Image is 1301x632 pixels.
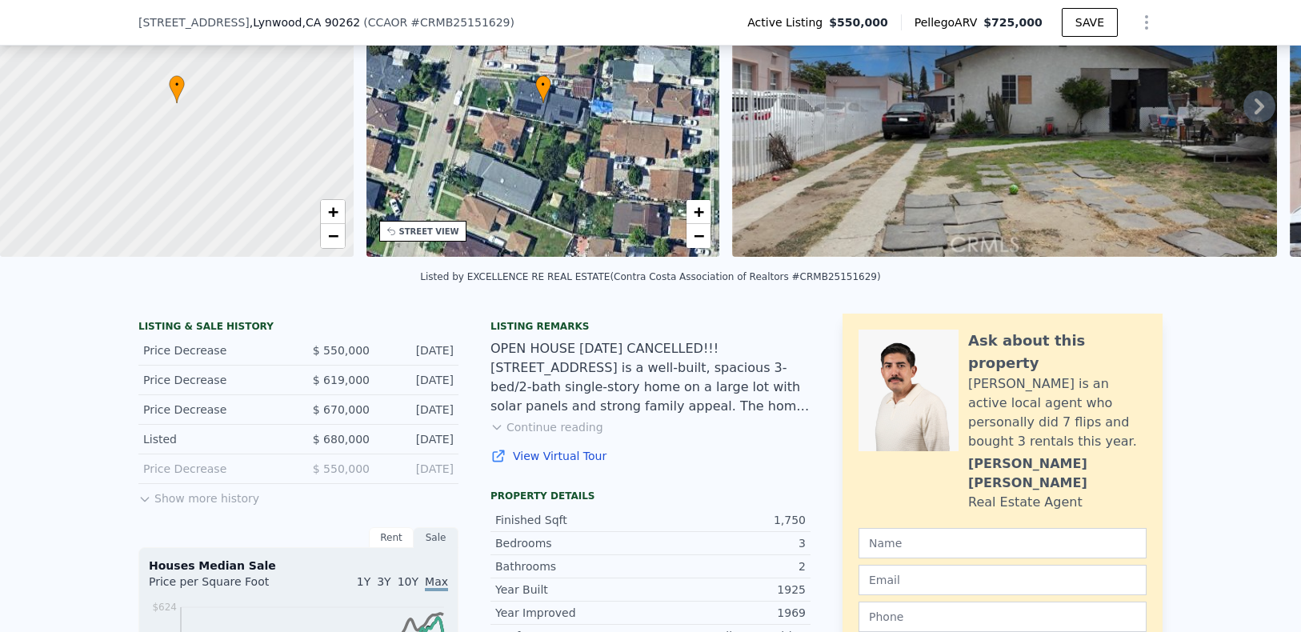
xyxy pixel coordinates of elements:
[382,461,454,477] div: [DATE]
[983,16,1043,29] span: $725,000
[363,14,514,30] div: ( )
[399,226,459,238] div: STREET VIEW
[321,200,345,224] a: Zoom in
[149,558,448,574] div: Houses Median Sale
[829,14,888,30] span: $550,000
[382,342,454,358] div: [DATE]
[152,602,177,613] tspan: $624
[915,14,984,30] span: Pellego ARV
[143,461,286,477] div: Price Decrease
[169,78,185,92] span: •
[968,493,1083,512] div: Real Estate Agent
[377,575,390,588] span: 3Y
[313,403,370,416] span: $ 670,000
[420,271,880,282] div: Listed by EXCELLENCE RE REAL ESTATE (Contra Costa Association of Realtors #CRMB25151629)
[143,342,286,358] div: Price Decrease
[968,374,1147,451] div: [PERSON_NAME] is an active local agent who personally did 7 flips and bought 3 rentals this year.
[650,558,806,574] div: 2
[490,419,603,435] button: Continue reading
[321,224,345,248] a: Zoom out
[398,575,418,588] span: 10Y
[313,462,370,475] span: $ 550,000
[313,344,370,357] span: $ 550,000
[490,339,811,416] div: OPEN HOUSE [DATE] CANCELLED!!! [STREET_ADDRESS] is a well-built, spacious 3-bed/2-bath single-sto...
[495,605,650,621] div: Year Improved
[490,490,811,502] div: Property details
[169,75,185,103] div: •
[687,224,711,248] a: Zoom out
[410,16,510,29] span: # CRMB25151629
[382,431,454,447] div: [DATE]
[1062,8,1118,37] button: SAVE
[138,14,250,30] span: [STREET_ADDRESS]
[425,575,448,591] span: Max
[138,320,458,336] div: LISTING & SALE HISTORY
[859,528,1147,558] input: Name
[968,330,1147,374] div: Ask about this property
[369,527,414,548] div: Rent
[382,372,454,388] div: [DATE]
[535,78,551,92] span: •
[535,75,551,103] div: •
[694,226,704,246] span: −
[490,320,811,333] div: Listing remarks
[495,512,650,528] div: Finished Sqft
[650,512,806,528] div: 1,750
[1131,6,1163,38] button: Show Options
[859,602,1147,632] input: Phone
[650,582,806,598] div: 1925
[313,374,370,386] span: $ 619,000
[302,16,360,29] span: , CA 90262
[968,454,1147,493] div: [PERSON_NAME] [PERSON_NAME]
[495,558,650,574] div: Bathrooms
[313,433,370,446] span: $ 680,000
[149,574,298,599] div: Price per Square Foot
[143,372,286,388] div: Price Decrease
[138,484,259,506] button: Show more history
[694,202,704,222] span: +
[382,402,454,418] div: [DATE]
[687,200,711,224] a: Zoom in
[495,535,650,551] div: Bedrooms
[650,605,806,621] div: 1969
[250,14,360,30] span: , Lynwood
[327,226,338,246] span: −
[368,16,408,29] span: CCAOR
[859,565,1147,595] input: Email
[495,582,650,598] div: Year Built
[650,535,806,551] div: 3
[143,431,286,447] div: Listed
[327,202,338,222] span: +
[490,448,811,464] a: View Virtual Tour
[414,527,458,548] div: Sale
[357,575,370,588] span: 1Y
[747,14,829,30] span: Active Listing
[143,402,286,418] div: Price Decrease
